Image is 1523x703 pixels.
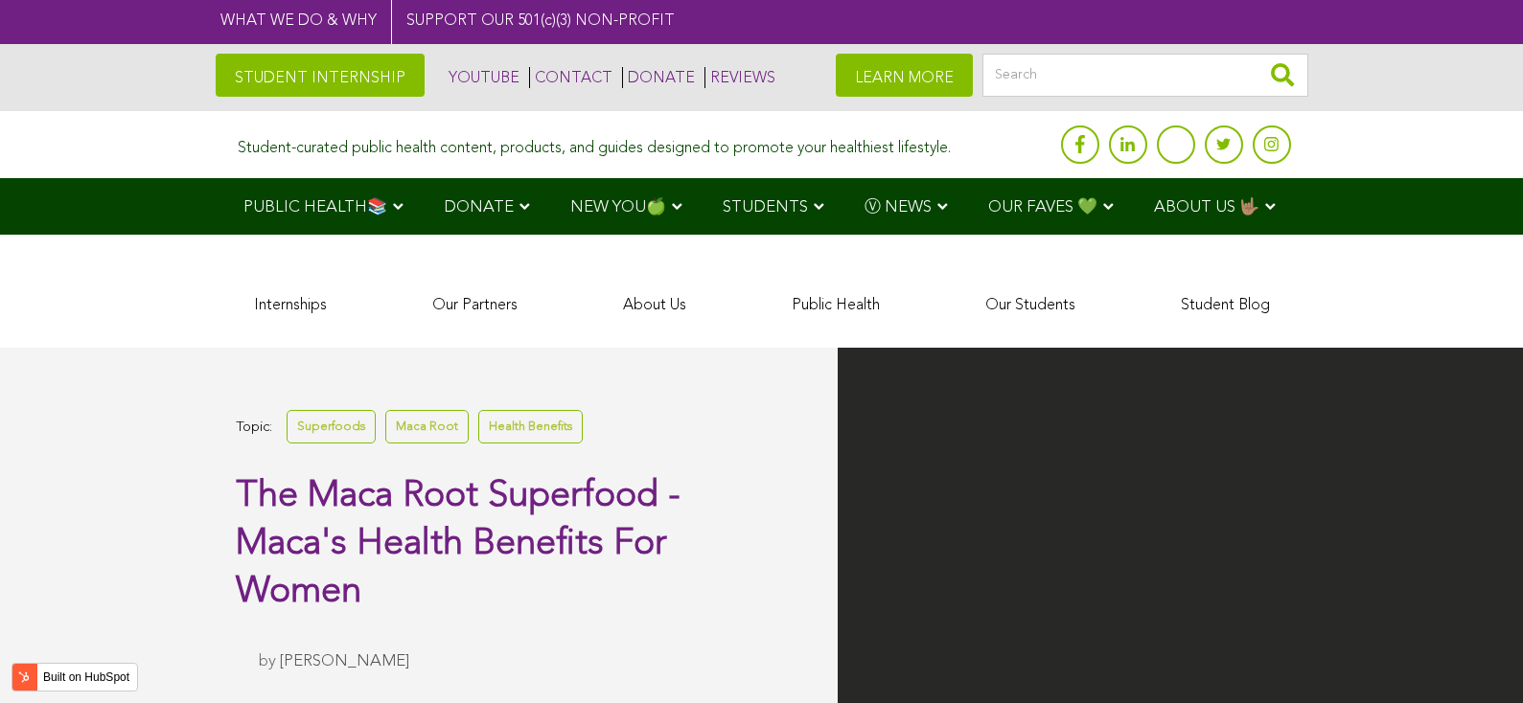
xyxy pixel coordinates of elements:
span: ABOUT US 🤟🏽 [1154,199,1259,215]
span: STUDENTS [723,199,808,215]
div: Student-curated public health content, products, and guides designed to promote your healthiest l... [238,130,951,158]
span: OUR FAVES 💚 [988,199,1097,215]
div: Navigation Menu [216,178,1308,235]
span: PUBLIC HEALTH📚 [243,199,387,215]
a: Maca Root [385,410,469,443]
span: Ⓥ NEWS [865,199,932,215]
span: by [259,653,276,669]
span: DONATE [444,199,514,215]
a: Health Benefits [478,410,583,443]
a: [PERSON_NAME] [280,653,409,669]
a: LEARN MORE [836,54,973,97]
iframe: Chat Widget [1427,611,1523,703]
a: REVIEWS [704,67,775,88]
a: Superfoods [287,410,376,443]
a: DONATE [622,67,695,88]
span: NEW YOU🍏 [570,199,666,215]
a: YOUTUBE [444,67,519,88]
img: HubSpot sprocket logo [12,666,35,689]
button: Built on HubSpot [12,663,138,692]
span: Topic: [236,415,272,441]
label: Built on HubSpot [35,665,137,690]
a: STUDENT INTERNSHIP [216,54,425,97]
span: The Maca Root Superfood - Maca's Health Benefits For Women [236,478,681,610]
a: CONTACT [529,67,612,88]
input: Search [982,54,1308,97]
